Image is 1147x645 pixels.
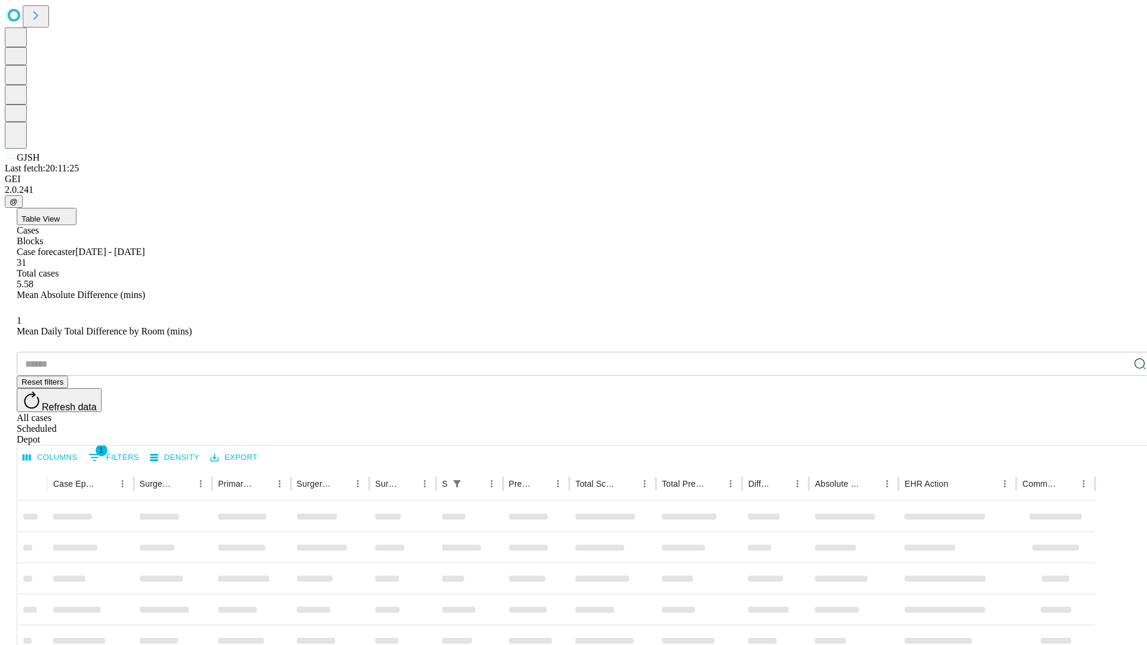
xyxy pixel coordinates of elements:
button: Export [207,449,260,467]
div: Case Epic Id [53,479,96,489]
div: 1 active filter [449,475,465,492]
button: Menu [416,475,433,492]
span: Mean Daily Total Difference by Room (mins) [17,326,192,336]
button: Menu [996,475,1013,492]
button: Show filters [449,475,465,492]
button: Sort [333,475,349,492]
button: Menu [879,475,895,492]
button: Sort [862,475,879,492]
button: Menu [483,475,500,492]
div: Primary Service [218,479,253,489]
div: Surgeon Name [140,479,174,489]
button: Sort [467,475,483,492]
button: Menu [349,475,366,492]
div: EHR Action [904,479,948,489]
button: Menu [789,475,806,492]
div: Difference [748,479,771,489]
div: Predicted In Room Duration [509,479,532,489]
button: Sort [176,475,192,492]
span: Total cases [17,268,59,278]
button: Refresh data [17,388,102,412]
button: Sort [619,475,636,492]
div: Absolute Difference [815,479,861,489]
div: GEI [5,174,1142,185]
button: Table View [17,208,76,225]
span: @ [10,197,18,206]
button: Menu [550,475,566,492]
button: Sort [254,475,271,492]
button: Sort [400,475,416,492]
button: Menu [192,475,209,492]
span: Mean Absolute Difference (mins) [17,290,145,300]
span: Table View [22,214,60,223]
span: Last fetch: 20:11:25 [5,163,79,173]
span: 5.58 [17,279,33,289]
button: Sort [97,475,114,492]
div: Total Scheduled Duration [575,479,618,489]
div: Total Predicted Duration [662,479,705,489]
button: Menu [1075,475,1092,492]
div: Comments [1022,479,1057,489]
span: [DATE] - [DATE] [75,247,145,257]
button: Sort [949,475,966,492]
button: Sort [1059,475,1075,492]
span: Reset filters [22,377,63,386]
div: Scheduled In Room Duration [442,479,447,489]
button: Reset filters [17,376,68,388]
button: Menu [271,475,288,492]
span: GJSH [17,152,39,162]
button: Density [147,449,203,467]
button: Sort [772,475,789,492]
span: 1 [17,315,22,325]
span: 1 [96,444,108,456]
button: @ [5,195,23,208]
button: Sort [706,475,722,492]
button: Menu [722,475,739,492]
span: 31 [17,257,26,268]
span: Refresh data [42,402,97,412]
button: Menu [114,475,131,492]
span: Case forecaster [17,247,75,257]
div: Surgery Name [297,479,332,489]
button: Show filters [85,448,142,467]
div: 2.0.241 [5,185,1142,195]
button: Sort [533,475,550,492]
button: Select columns [20,449,81,467]
div: Surgery Date [375,479,398,489]
button: Menu [636,475,653,492]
